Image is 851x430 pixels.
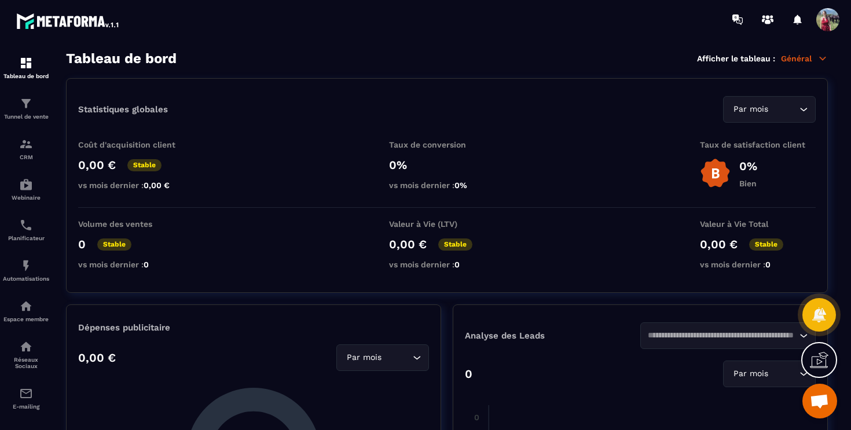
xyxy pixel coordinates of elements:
[389,260,505,269] p: vs mois dernier :
[19,97,33,111] img: formation
[648,329,797,342] input: Search for option
[389,140,505,149] p: Taux de conversion
[78,219,194,229] p: Volume des ventes
[19,178,33,192] img: automations
[3,291,49,331] a: automationsautomationsEspace membre
[97,238,131,251] p: Stable
[3,128,49,169] a: formationformationCRM
[19,299,33,313] img: automations
[389,181,505,190] p: vs mois dernier :
[723,96,816,123] div: Search for option
[781,53,828,64] p: Général
[78,351,116,365] p: 0,00 €
[3,316,49,322] p: Espace membre
[3,47,49,88] a: formationformationTableau de bord
[700,219,816,229] p: Valeur à Vie Total
[127,159,162,171] p: Stable
[19,137,33,151] img: formation
[3,250,49,291] a: automationsautomationsAutomatisations
[19,340,33,354] img: social-network
[454,260,460,269] span: 0
[3,403,49,410] p: E-mailing
[3,113,49,120] p: Tunnel de vente
[19,56,33,70] img: formation
[3,88,49,128] a: formationformationTunnel de vente
[739,179,757,188] p: Bien
[19,218,33,232] img: scheduler
[3,210,49,250] a: schedulerschedulerPlanificateur
[3,194,49,201] p: Webinaire
[344,351,384,364] span: Par mois
[3,73,49,79] p: Tableau de bord
[700,260,816,269] p: vs mois dernier :
[802,384,837,418] a: Ouvrir le chat
[771,103,797,116] input: Search for option
[389,158,505,172] p: 0%
[3,378,49,418] a: emailemailE-mailing
[3,275,49,282] p: Automatisations
[78,140,194,149] p: Coût d'acquisition client
[336,344,429,371] div: Search for option
[3,169,49,210] a: automationsautomationsWebinaire
[474,413,479,422] tspan: 0
[78,181,194,190] p: vs mois dernier :
[640,322,816,349] div: Search for option
[697,54,775,63] p: Afficher le tableau :
[389,219,505,229] p: Valeur à Vie (LTV)
[749,238,783,251] p: Stable
[731,367,771,380] span: Par mois
[19,259,33,273] img: automations
[78,104,168,115] p: Statistiques globales
[78,158,116,172] p: 0,00 €
[384,351,410,364] input: Search for option
[465,367,472,381] p: 0
[389,237,427,251] p: 0,00 €
[3,331,49,378] a: social-networksocial-networkRéseaux Sociaux
[144,181,170,190] span: 0,00 €
[700,140,816,149] p: Taux de satisfaction client
[78,237,86,251] p: 0
[78,260,194,269] p: vs mois dernier :
[765,260,771,269] span: 0
[438,238,472,251] p: Stable
[723,361,816,387] div: Search for option
[19,387,33,400] img: email
[3,357,49,369] p: Réseaux Sociaux
[3,235,49,241] p: Planificateur
[66,50,177,67] h3: Tableau de bord
[144,260,149,269] span: 0
[771,367,797,380] input: Search for option
[731,103,771,116] span: Par mois
[739,159,757,173] p: 0%
[454,181,467,190] span: 0%
[700,237,738,251] p: 0,00 €
[16,10,120,31] img: logo
[78,322,429,333] p: Dépenses publicitaire
[3,154,49,160] p: CRM
[700,158,731,189] img: b-badge-o.b3b20ee6.svg
[465,330,640,341] p: Analyse des Leads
